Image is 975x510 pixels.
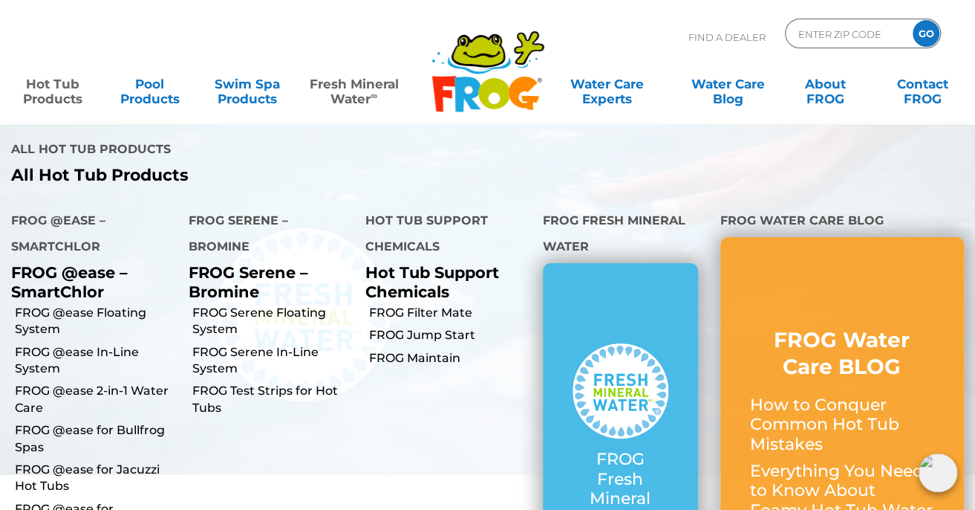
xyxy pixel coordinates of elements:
input: GO [913,20,939,47]
h4: FROG Water Care Blog [720,207,964,237]
p: How to Conquer Common Hot Tub Mistakes [750,396,934,454]
a: FROG @ease Floating System [15,305,177,338]
a: PoolProducts [112,69,188,99]
input: Zip Code Form [797,23,897,45]
a: Water CareBlog [690,69,766,99]
p: Find A Dealer [688,19,766,56]
a: Swim SpaProducts [209,69,285,99]
a: FROG Serene Floating System [192,305,355,338]
a: FROG @ease for Jacuzzi Hot Tubs [15,462,177,495]
h4: Hot Tub Support Chemicals [365,207,521,263]
a: AboutFROG [787,69,863,99]
a: FROG @ease In-Line System [15,344,177,378]
a: FROG Test Strips for Hot Tubs [192,383,355,416]
h4: FROG Serene – Bromine [189,207,344,263]
sup: ∞ [371,90,377,101]
h4: All Hot Tub Products [11,136,476,166]
a: All Hot Tub Products [11,166,476,185]
a: FROG @ease 2-in-1 Water Care [15,383,177,416]
a: FROG Serene In-Line System [192,344,355,378]
a: Fresh MineralWater∞ [307,69,401,99]
p: Hot Tub Support Chemicals [365,263,521,300]
h4: FROG Fresh Mineral Water [543,207,698,263]
a: ContactFROG [884,69,960,99]
a: Water CareExperts [546,69,668,99]
h4: FROG @ease – SmartChlor [11,207,166,263]
a: Hot TubProducts [15,69,91,99]
h3: FROG Water Care BLOG [750,326,934,381]
img: openIcon [919,453,957,492]
p: FROG @ease – SmartChlor [11,263,166,300]
a: FROG @ease for Bullfrog Spas [15,422,177,456]
a: FROG Jump Start [369,327,532,343]
a: FROG Filter Mate [369,305,532,321]
p: FROG Serene – Bromine [189,263,344,300]
a: FROG Maintain [369,350,532,367]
